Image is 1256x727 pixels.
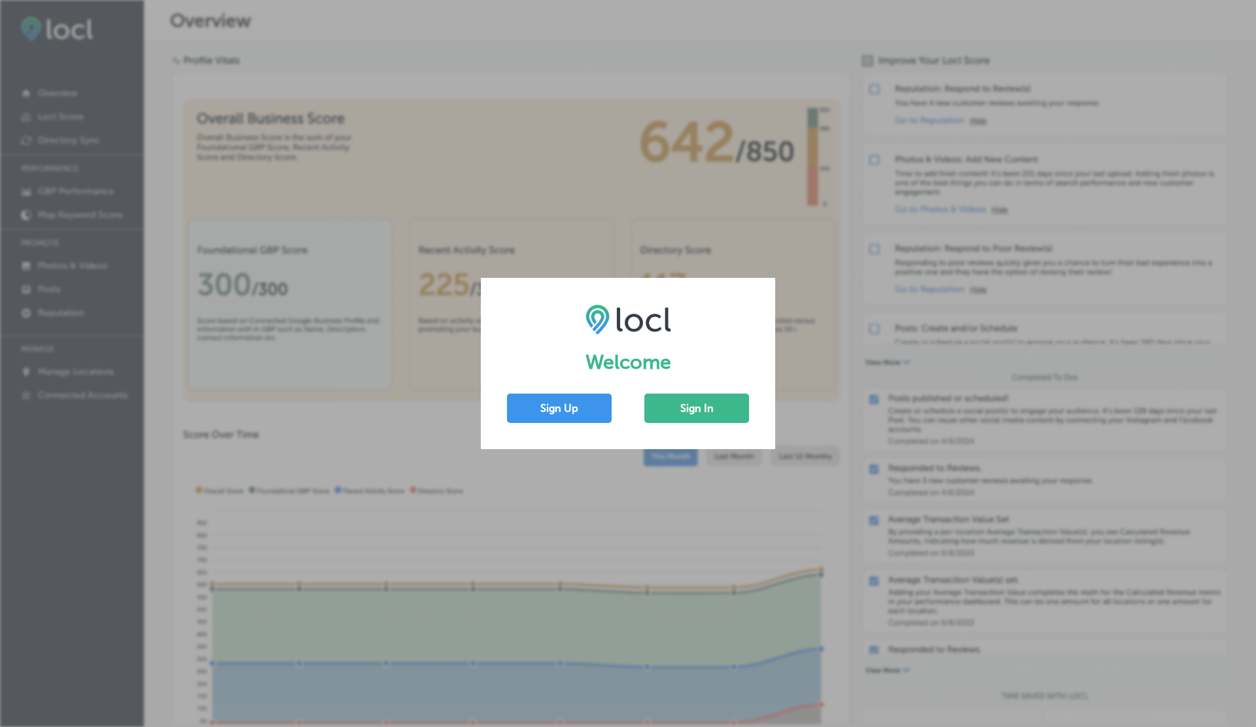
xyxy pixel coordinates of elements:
button: Sign Up [507,394,612,423]
h1: Welcome [507,350,749,374]
img: LOCL logo [585,304,671,334]
button: Sign In [644,394,749,423]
